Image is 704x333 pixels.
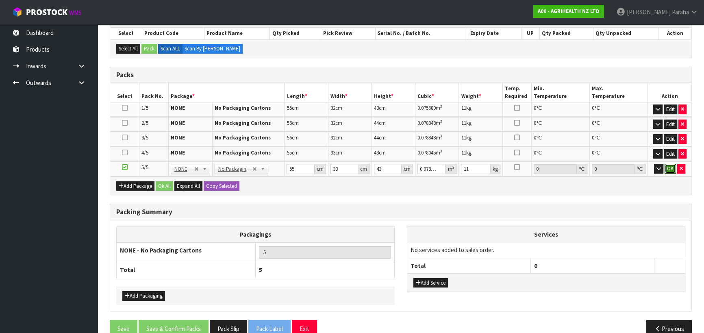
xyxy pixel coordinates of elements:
[440,148,442,154] sup: 3
[174,164,194,174] span: NONE
[407,242,685,258] td: No services added to sales order.
[330,134,335,141] span: 32
[532,117,590,131] td: ℃
[372,132,415,146] td: cm
[285,132,328,146] td: cm
[315,164,326,174] div: cm
[285,147,328,161] td: cm
[413,278,448,288] button: Add Service
[664,134,677,144] button: Edit
[328,147,372,161] td: cm
[534,134,536,141] span: 0
[459,102,502,117] td: kg
[417,134,436,141] span: 0.078848
[459,83,502,102] th: Weight
[374,134,379,141] span: 44
[538,8,600,15] strong: A00 - AGRIHEALTH NZ LTD
[139,83,169,102] th: Pack No.
[532,83,590,102] th: Min. Temperature
[402,164,413,174] div: cm
[372,102,415,117] td: cm
[328,132,372,146] td: cm
[204,28,270,39] th: Product Name
[141,149,148,156] span: 4/5
[658,28,691,39] th: Action
[417,120,436,126] span: 0.078848
[468,28,521,39] th: Expiry Date
[592,149,594,156] span: 0
[321,28,376,39] th: Pick Review
[372,147,415,161] td: cm
[440,119,442,124] sup: 3
[417,104,436,111] span: 0.075680
[539,28,593,39] th: Qty Packed
[461,134,466,141] span: 11
[215,104,271,111] strong: No Packaging Cartons
[158,44,183,54] label: Scan ALL
[358,164,369,174] div: cm
[372,117,415,131] td: cm
[664,149,677,159] button: Edit
[635,164,645,174] div: ℃
[330,104,335,111] span: 32
[590,117,648,131] td: ℃
[592,104,594,111] span: 0
[285,102,328,117] td: cm
[122,291,165,301] button: Add Packaging
[532,132,590,146] td: ℃
[287,120,291,126] span: 56
[491,164,500,174] div: kg
[534,262,537,270] span: 0
[287,149,291,156] span: 55
[374,149,379,156] span: 43
[218,164,252,174] span: No Packaging Cartons
[328,117,372,131] td: cm
[593,28,658,39] th: Qty Unpacked
[330,149,335,156] span: 33
[177,183,200,189] span: Expand All
[328,83,372,102] th: Width
[590,132,648,146] td: ℃
[117,262,256,278] th: Total
[141,104,148,111] span: 1/5
[459,117,502,131] td: kg
[270,28,321,39] th: Qty Picked
[459,132,502,146] td: kg
[415,83,459,102] th: Cubic
[532,102,590,117] td: ℃
[120,246,202,254] strong: NONE - No Packaging Cartons
[116,208,685,216] h3: Packing Summary
[110,28,142,39] th: Select
[141,134,148,141] span: 3/5
[117,227,395,243] th: Packagings
[110,83,139,102] th: Select
[141,120,148,126] span: 2/5
[502,83,532,102] th: Temp. Required
[415,102,459,117] td: m
[461,149,466,156] span: 11
[592,134,594,141] span: 0
[142,28,204,39] th: Product Code
[590,147,648,161] td: ℃
[116,44,140,54] button: Select All
[116,71,685,79] h3: Packs
[156,181,173,191] button: Ok All
[12,7,22,17] img: cube-alt.png
[534,104,536,111] span: 0
[648,83,691,102] th: Action
[259,266,262,274] span: 5
[374,104,379,111] span: 43
[461,104,466,111] span: 11
[533,5,604,18] a: A00 - AGRIHEALTH NZ LTD
[445,164,456,174] div: m
[372,83,415,102] th: Height
[328,102,372,117] td: cm
[215,149,271,156] strong: No Packaging Cartons
[672,8,689,16] span: Paraha
[440,133,442,139] sup: 3
[592,120,594,126] span: 0
[376,28,468,39] th: Serial No. / Batch No.
[287,104,291,111] span: 55
[627,8,671,16] span: [PERSON_NAME]
[285,83,328,102] th: Length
